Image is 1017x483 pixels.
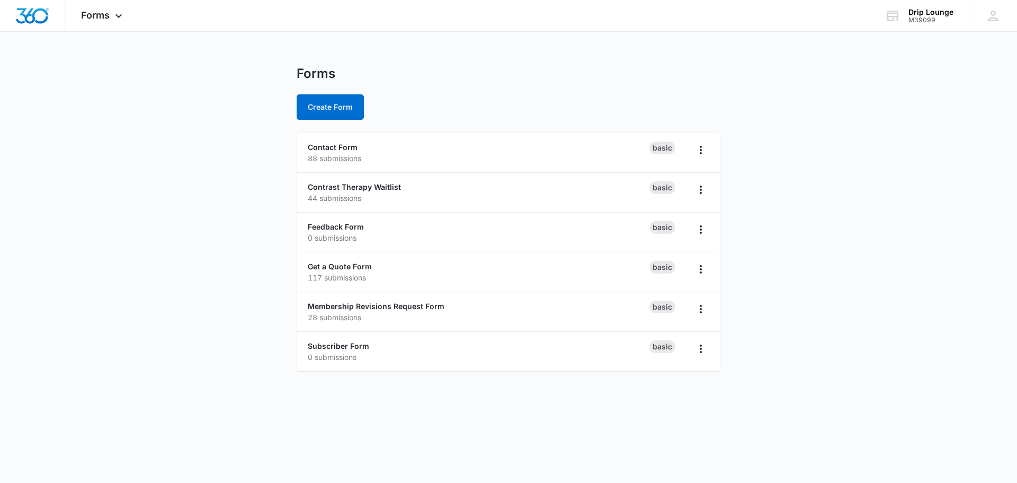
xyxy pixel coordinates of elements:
[692,142,709,159] button: Overflow Menu
[692,181,709,198] button: Overflow Menu
[308,182,401,191] a: Contrast Therapy Waitlist
[308,192,649,204] p: 44 submissions
[308,312,649,323] p: 28 submissions
[692,261,709,278] button: Overflow Menu
[308,153,649,164] p: 88 submissions
[308,222,364,231] a: Feedback Form
[649,301,675,313] div: Basic
[308,232,649,243] p: 0 submissions
[297,94,364,120] button: Create Form
[649,181,675,194] div: Basic
[649,142,675,154] div: Basic
[692,340,709,357] button: Overflow Menu
[308,143,358,152] a: Contact Form
[908,8,953,16] div: account name
[908,16,953,24] div: account id
[308,302,444,311] a: Membership Revisions Request Form
[649,221,675,234] div: Basic
[308,352,649,363] p: 0 submissions
[692,301,709,318] button: Overflow Menu
[81,10,110,21] span: Forms
[692,221,709,238] button: Overflow Menu
[649,261,675,274] div: Basic
[649,340,675,353] div: Basic
[308,341,369,350] a: Subscriber Form
[308,262,372,271] a: Get a Quote Form
[308,272,649,283] p: 117 submissions
[297,66,335,82] h1: Forms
